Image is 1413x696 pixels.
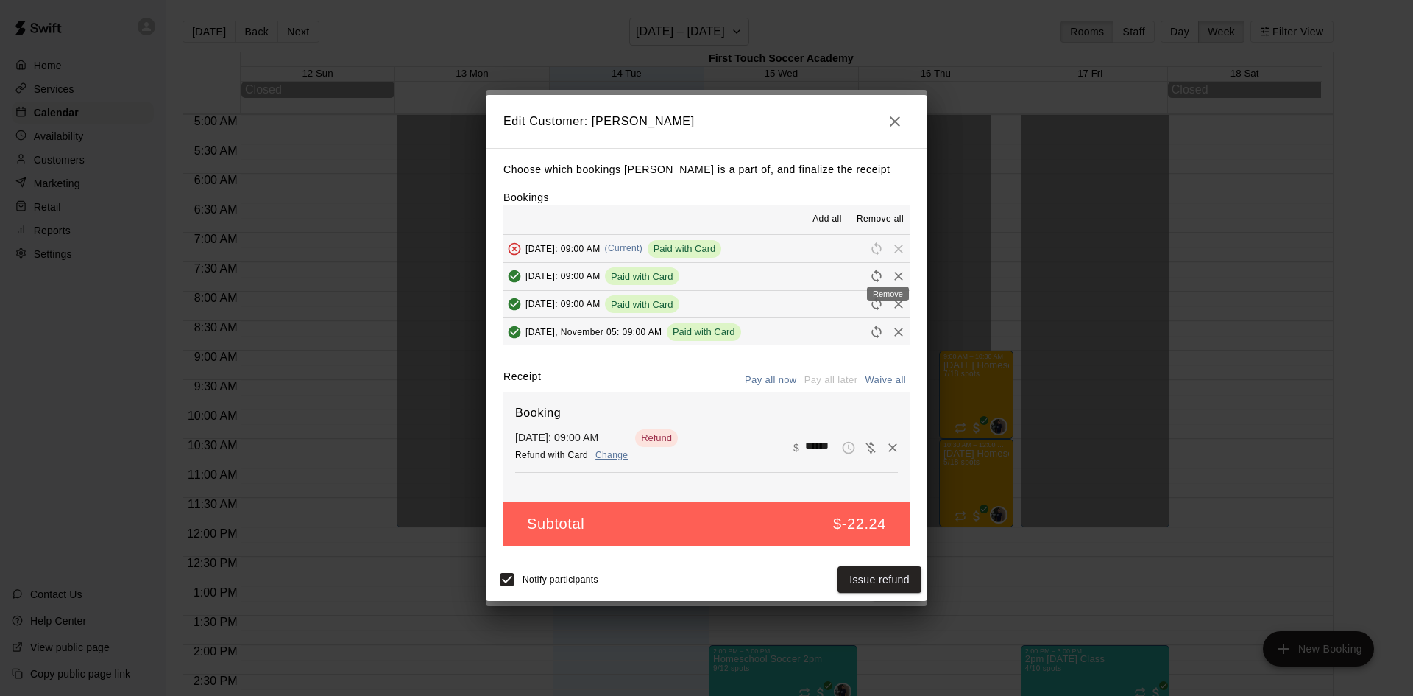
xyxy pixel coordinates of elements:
p: Choose which bookings [PERSON_NAME] is a part of, and finalize the receipt [503,161,910,179]
button: Issue refund [837,566,921,594]
button: Change [588,445,635,466]
button: Remove all [851,208,910,231]
span: Remove [888,298,910,309]
label: Bookings [503,191,549,203]
button: Added & Paid[DATE], November 05: 09:00 AMPaid with CardRescheduleRemove [503,318,910,345]
span: Reschedule [865,298,888,309]
button: Remove [882,437,904,459]
h5: $-22.24 [833,514,886,534]
span: Remove [888,326,910,337]
button: Added & Paid [503,265,525,287]
button: Added & Paid[DATE]: 09:00 AMPaid with CardRescheduleRemove [503,263,910,290]
button: Added & Paid [503,321,525,343]
button: Added & Paid[DATE]: 09:00 AMPaid with CardRescheduleRemove [503,291,910,318]
span: Paid with Card [605,299,679,310]
span: (Current) [605,243,643,253]
span: Refund [635,432,678,443]
label: Receipt [503,369,541,392]
span: Paid with Card [667,326,741,337]
button: Add all [804,208,851,231]
span: Waive payment [860,440,882,453]
h6: Booking [515,404,898,423]
span: Remove all [857,212,904,227]
span: Reschedule [865,242,888,253]
p: $ [793,440,799,455]
span: [DATE]: 09:00 AM [525,271,601,281]
span: Pay later [837,440,860,453]
span: [DATE]: 09:00 AM [525,243,601,253]
div: Remove [867,287,909,301]
span: Paid with Card [648,243,722,254]
p: [DATE]: 09:00 AM [515,430,630,445]
button: Added & Paid [503,293,525,315]
h5: Subtotal [527,514,584,534]
button: Waive all [861,369,910,392]
h2: Edit Customer: [PERSON_NAME] [486,95,927,148]
span: Remove [888,270,910,281]
span: Add all [812,212,842,227]
span: Notify participants [523,574,598,585]
span: [DATE]: 09:00 AM [525,299,601,309]
span: Remove [888,242,910,253]
span: Reschedule [865,326,888,337]
button: Pay all now [741,369,801,392]
span: Refund with Card [515,450,588,460]
span: Reschedule [865,270,888,281]
span: To be removed [503,242,525,253]
span: Paid with Card [605,271,679,282]
span: [DATE], November 05: 09:00 AM [525,326,662,337]
button: To be removed[DATE]: 09:00 AM(Current)Paid with CardRescheduleRemove [503,235,910,262]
